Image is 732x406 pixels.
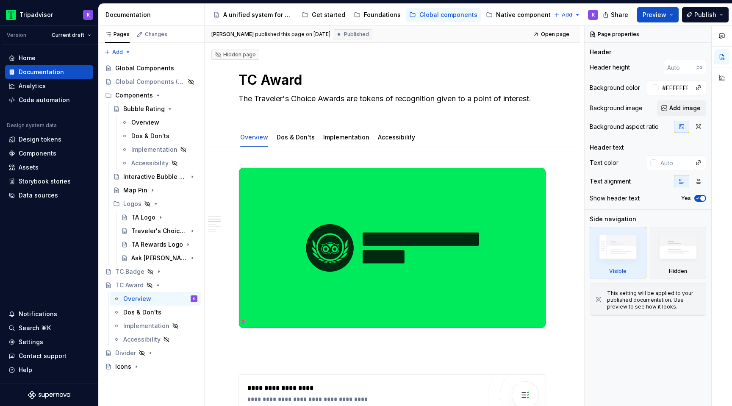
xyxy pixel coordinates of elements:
div: Icons [115,362,131,371]
div: Hidden page [215,51,256,58]
div: Divider [115,349,136,357]
div: Home [19,54,36,62]
span: Add [562,11,572,18]
span: Published [344,31,369,38]
a: Global Components [102,61,201,75]
div: Overview [131,118,159,127]
div: TC Badge [115,267,144,276]
div: Interactive Bubble Rating [123,172,187,181]
a: Documentation [5,65,93,79]
a: Get started [298,8,349,22]
span: Add [112,49,123,56]
textarea: The Traveler's Choice Awards are tokens of recognition given to a point of interest. [237,92,544,106]
div: Storybook stories [19,177,71,186]
div: Header text [590,143,624,152]
div: Documentation [19,68,64,76]
input: Auto [657,155,691,170]
a: Interactive Bubble Rating [110,170,201,184]
div: Implementation [320,128,373,146]
div: Side navigation [590,215,636,223]
a: Overview [240,133,268,141]
a: TC Badge [102,265,201,278]
div: Overview [237,128,272,146]
div: published this page on [DATE] [255,31,330,38]
div: Visible [609,268,627,275]
div: Components [115,91,153,100]
button: Contact support [5,349,93,363]
a: Divider [102,346,201,360]
div: Hidden [650,227,707,278]
div: Background color [590,83,640,92]
span: Open page [541,31,569,38]
a: Dos & Don'ts [110,306,201,319]
div: Help [19,366,32,374]
button: Add [551,9,583,21]
div: Overview [123,295,151,303]
div: Bubble Rating [123,105,165,113]
div: Contact support [19,352,67,360]
div: Global Components [115,64,174,72]
div: Components [19,149,56,158]
button: Add [102,46,133,58]
div: K [193,295,195,303]
a: Code automation [5,93,93,107]
span: Preview [643,11,666,19]
div: Text alignment [590,177,631,186]
div: Assets [19,163,39,172]
div: This setting will be applied to your published documentation. Use preview to see how it looks. [607,290,701,310]
div: Design system data [7,122,57,129]
span: Add image [669,104,701,112]
a: Global Components (Reference) [102,75,201,89]
div: Documentation [105,11,201,19]
button: Preview [637,7,679,22]
a: Implementation [118,143,201,156]
a: Traveler's Choice Logo [118,224,201,238]
div: Dos & Don'ts [273,128,318,146]
div: Background image [590,104,643,112]
a: Accessibility [118,156,201,170]
a: Analytics [5,79,93,93]
a: Accessibility [378,133,415,141]
img: 0ed0e8b8-9446-497d-bad0-376821b19aa5.png [6,10,16,20]
div: Header height [590,63,630,72]
button: TripadvisorK [2,6,97,24]
a: Global components [406,8,481,22]
div: TA Logo [131,213,155,222]
a: Implementation [110,319,201,333]
button: Publish [682,7,729,22]
div: Show header text [590,194,640,203]
a: Storybook stories [5,175,93,188]
a: Foundations [350,8,404,22]
div: Logos [123,200,141,208]
a: Design tokens [5,133,93,146]
a: Assets [5,161,93,174]
a: Accessibility [110,333,201,346]
div: Text color [590,159,618,167]
div: Global Components (Reference) [115,78,185,86]
input: Auto [664,60,696,75]
textarea: TC Award [237,70,544,90]
div: Tripadvisor [19,11,53,19]
div: Ask [PERSON_NAME] Logo [131,254,187,262]
a: Dos & Don'ts [277,133,315,141]
div: Foundations [364,11,401,19]
div: Logos [110,197,201,211]
a: Components [5,147,93,160]
div: Hidden [669,268,687,275]
div: Pages [105,31,130,38]
div: Page tree [210,6,549,23]
a: Home [5,51,93,65]
a: Icons [102,360,201,373]
button: Current draft [48,29,95,41]
div: Accessibility [123,335,161,344]
button: Notifications [5,307,93,321]
div: Get started [312,11,345,19]
div: Dos & Don'ts [131,132,169,140]
button: Share [599,7,634,22]
span: Share [611,11,628,19]
div: Analytics [19,82,46,90]
div: Version [7,32,26,39]
div: A unified system for every journey. [223,11,293,19]
div: Native components [496,11,554,19]
div: Settings [19,338,43,346]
